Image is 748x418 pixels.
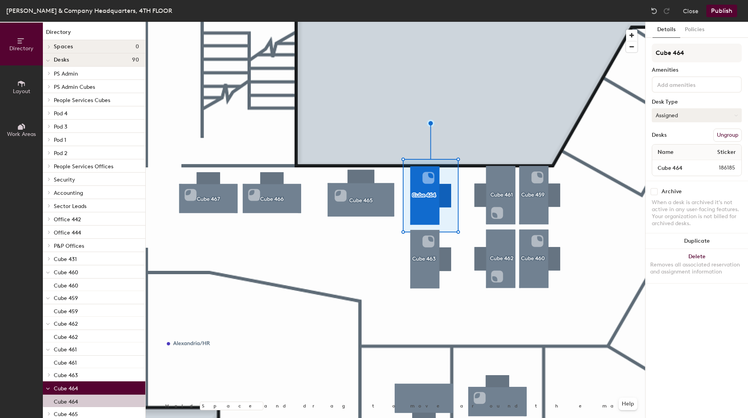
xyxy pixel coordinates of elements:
[54,357,77,366] p: Cube 461
[54,396,78,405] p: Cube 464
[13,88,30,95] span: Layout
[54,110,67,117] span: Pod 4
[54,97,110,104] span: People Services Cubes
[54,123,67,130] span: Pod 3
[713,129,742,142] button: Ungroup
[54,216,81,223] span: Office 442
[656,79,726,89] input: Add amenities
[132,57,139,63] span: 90
[43,28,145,40] h1: Directory
[650,7,658,15] img: Undo
[654,145,677,159] span: Name
[54,321,78,327] span: Cube 462
[54,256,77,263] span: Cube 431
[54,137,66,143] span: Pod 1
[652,108,742,122] button: Assigned
[6,6,172,16] div: [PERSON_NAME] & Company Headquarters, 4TH FLOOR
[54,150,67,157] span: Pod 2
[680,22,709,38] button: Policies
[706,5,737,17] button: Publish
[652,67,742,73] div: Amenities
[54,372,78,379] span: Cube 463
[54,229,81,236] span: Office 444
[683,5,699,17] button: Close
[54,269,78,276] span: Cube 460
[650,261,743,275] div: Removes all associated reservation and assignment information
[54,84,95,90] span: PS Admin Cubes
[54,332,78,340] p: Cube 462
[54,163,113,170] span: People Services Offices
[54,190,83,196] span: Accounting
[54,280,78,289] p: Cube 460
[652,199,742,227] div: When a desk is archived it's not active in any user-facing features. Your organization is not bil...
[646,249,748,283] button: DeleteRemoves all associated reservation and assignment information
[7,131,36,138] span: Work Areas
[652,132,667,138] div: Desks
[54,71,78,77] span: PS Admin
[54,44,73,50] span: Spaces
[54,346,77,353] span: Cube 461
[662,189,682,195] div: Archive
[54,243,84,249] span: P&P Offices
[713,145,740,159] span: Sticker
[700,164,740,172] span: 186185
[54,203,86,210] span: Sector Leads
[654,162,700,173] input: Unnamed desk
[54,176,75,183] span: Security
[663,7,670,15] img: Redo
[54,385,78,392] span: Cube 464
[54,295,78,302] span: Cube 459
[136,44,139,50] span: 0
[54,411,78,418] span: Cube 465
[646,233,748,249] button: Duplicate
[619,398,637,410] button: Help
[9,45,34,52] span: Directory
[54,57,69,63] span: Desks
[653,22,680,38] button: Details
[652,99,742,105] div: Desk Type
[54,306,78,315] p: Cube 459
